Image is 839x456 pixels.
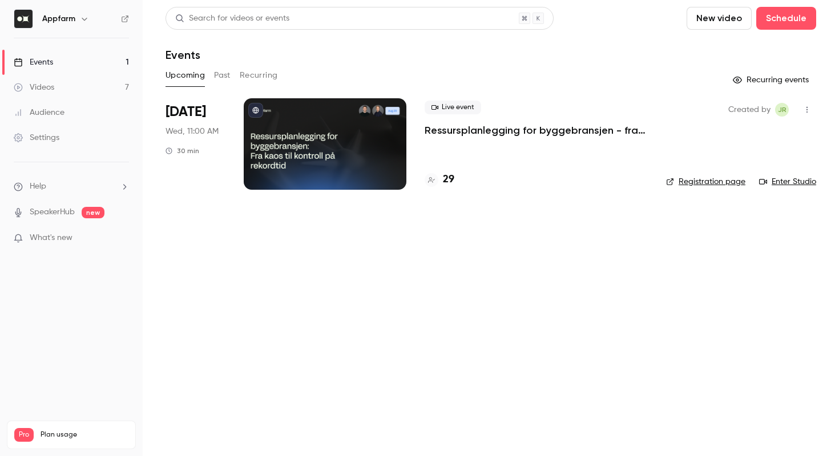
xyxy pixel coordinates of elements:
[14,57,53,68] div: Events
[115,233,129,243] iframe: Noticeable Trigger
[166,146,199,155] div: 30 min
[687,7,752,30] button: New video
[775,103,789,117] span: Julie Remen
[443,172,454,187] h4: 29
[14,132,59,143] div: Settings
[30,232,72,244] span: What's new
[14,107,64,118] div: Audience
[14,181,129,193] li: help-dropdown-opener
[14,10,33,28] img: Appfarm
[778,103,786,117] span: JR
[759,176,816,187] a: Enter Studio
[728,71,816,89] button: Recurring events
[14,82,54,93] div: Videos
[425,123,648,137] a: Ressursplanlegging for byggebransjen - fra kaos til kontroll på rekordtid
[41,430,128,439] span: Plan usage
[425,172,454,187] a: 29
[166,48,200,62] h1: Events
[425,101,481,114] span: Live event
[42,13,75,25] h6: Appfarm
[166,98,225,190] div: Aug 20 Wed, 11:00 AM (Europe/Oslo)
[175,13,289,25] div: Search for videos or events
[166,66,205,85] button: Upcoming
[14,428,34,442] span: Pro
[166,103,206,121] span: [DATE]
[214,66,231,85] button: Past
[666,176,745,187] a: Registration page
[30,206,75,218] a: SpeakerHub
[166,126,219,137] span: Wed, 11:00 AM
[82,207,104,218] span: new
[728,103,771,117] span: Created by
[240,66,278,85] button: Recurring
[30,181,46,193] span: Help
[756,7,816,30] button: Schedule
